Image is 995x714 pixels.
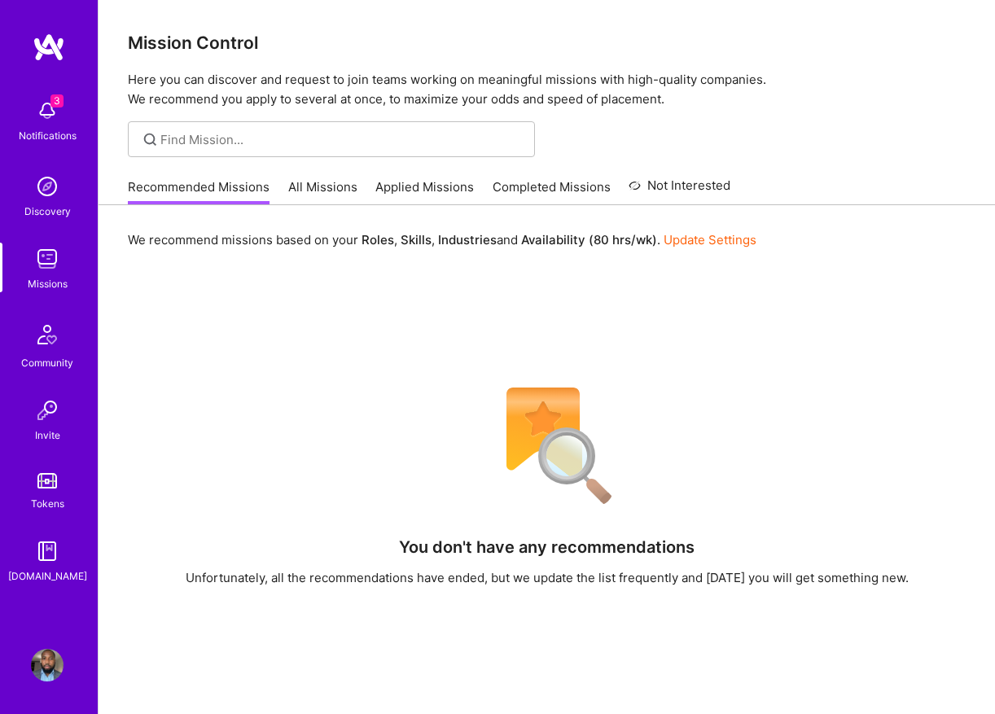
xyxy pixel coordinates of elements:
[8,567,87,585] div: [DOMAIN_NAME]
[31,394,64,427] img: Invite
[399,537,695,557] h4: You don't have any recommendations
[141,130,160,149] i: icon SearchGrey
[160,131,523,148] input: Find Mission...
[31,495,64,512] div: Tokens
[31,170,64,203] img: discovery
[375,178,474,205] a: Applied Missions
[664,232,756,247] a: Update Settings
[478,377,616,515] img: No Results
[33,33,65,62] img: logo
[50,94,64,107] span: 3
[288,178,357,205] a: All Missions
[128,70,966,109] p: Here you can discover and request to join teams working on meaningful missions with high-quality ...
[186,569,909,586] div: Unfortunately, all the recommendations have ended, but we update the list frequently and [DATE] y...
[37,473,57,488] img: tokens
[493,178,611,205] a: Completed Missions
[24,203,71,220] div: Discovery
[27,649,68,681] a: User Avatar
[31,535,64,567] img: guide book
[128,33,966,53] h3: Mission Control
[28,275,68,292] div: Missions
[28,315,67,354] img: Community
[128,231,756,248] p: We recommend missions based on your , , and .
[31,94,64,127] img: bell
[21,354,73,371] div: Community
[521,232,657,247] b: Availability (80 hrs/wk)
[31,243,64,275] img: teamwork
[629,176,730,205] a: Not Interested
[19,127,77,144] div: Notifications
[438,232,497,247] b: Industries
[128,178,270,205] a: Recommended Missions
[362,232,394,247] b: Roles
[35,427,60,444] div: Invite
[31,649,64,681] img: User Avatar
[401,232,432,247] b: Skills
